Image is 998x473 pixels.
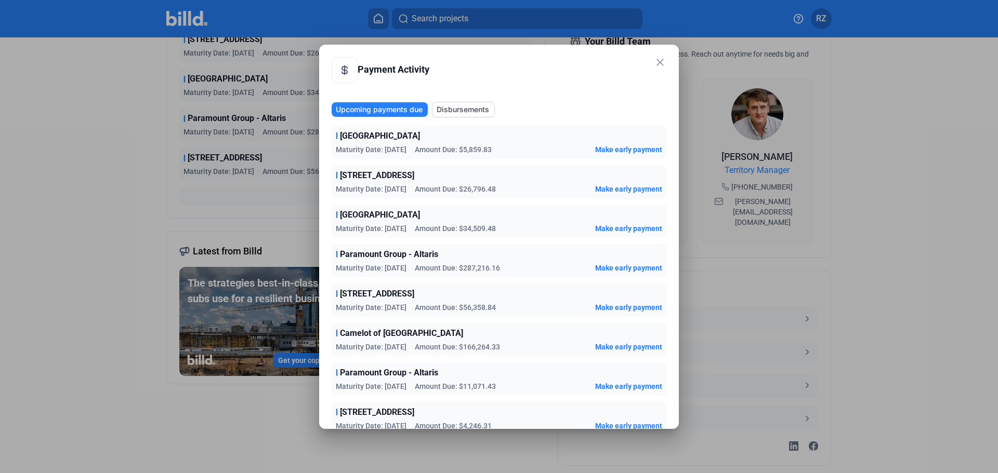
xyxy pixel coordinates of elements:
[415,342,500,352] span: Amount Due: $166,264.33
[332,102,428,117] button: Upcoming payments due
[336,144,406,155] span: Maturity Date: [DATE]
[415,184,496,194] span: Amount Due: $26,796.48
[595,184,662,194] button: Make early payment
[595,342,662,352] button: Make early payment
[437,104,489,115] span: Disbursements
[595,263,662,273] button: Make early payment
[415,381,496,391] span: Amount Due: $11,071.43
[340,327,463,340] span: Camelot of [GEOGRAPHIC_DATA]
[415,421,492,431] span: Amount Due: $4,246.31
[336,381,406,391] span: Maturity Date: [DATE]
[415,144,492,155] span: Amount Due: $5,859.83
[654,56,666,69] mat-icon: close
[336,104,423,115] span: Upcoming payments due
[415,263,500,273] span: Amount Due: $287,216.16
[340,367,438,379] span: Paramount Group - Altaris
[336,184,406,194] span: Maturity Date: [DATE]
[358,64,429,75] span: Payment Activity
[336,263,406,273] span: Maturity Date: [DATE]
[415,302,496,313] span: Amount Due: $56,358.84
[595,302,662,313] button: Make early payment
[340,288,414,300] span: [STREET_ADDRESS]
[340,209,420,221] span: [GEOGRAPHIC_DATA]
[336,342,406,352] span: Maturity Date: [DATE]
[595,144,662,155] button: Make early payment
[595,223,662,234] button: Make early payment
[336,223,406,234] span: Maturity Date: [DATE]
[595,421,662,431] button: Make early payment
[340,169,414,182] span: [STREET_ADDRESS]
[336,421,406,431] span: Maturity Date: [DATE]
[595,381,662,391] button: Make early payment
[415,223,496,234] span: Amount Due: $34,509.48
[340,406,414,418] span: [STREET_ADDRESS]
[336,302,406,313] span: Maturity Date: [DATE]
[340,248,438,261] span: Paramount Group - Altaris
[340,130,420,142] span: [GEOGRAPHIC_DATA]
[432,102,495,117] button: Disbursements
